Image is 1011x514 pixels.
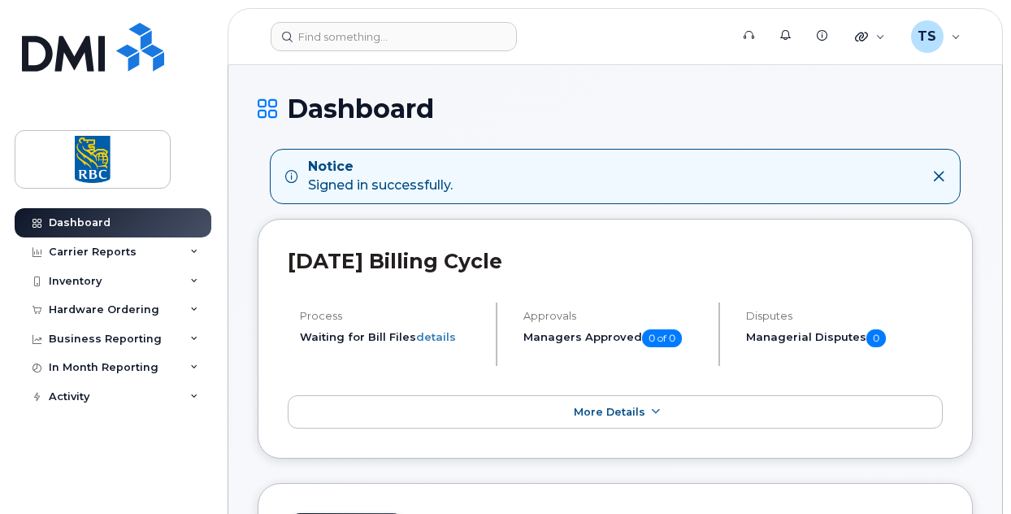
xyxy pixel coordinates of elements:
[574,406,645,418] span: More Details
[746,329,943,347] h5: Managerial Disputes
[642,329,682,347] span: 0 of 0
[416,330,456,343] a: details
[308,158,453,195] div: Signed in successfully.
[300,329,482,345] li: Waiting for Bill Files
[523,329,705,347] h5: Managers Approved
[258,94,973,123] h1: Dashboard
[866,329,886,347] span: 0
[288,249,943,273] h2: [DATE] Billing Cycle
[746,310,943,322] h4: Disputes
[523,310,705,322] h4: Approvals
[300,310,482,322] h4: Process
[308,158,453,176] strong: Notice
